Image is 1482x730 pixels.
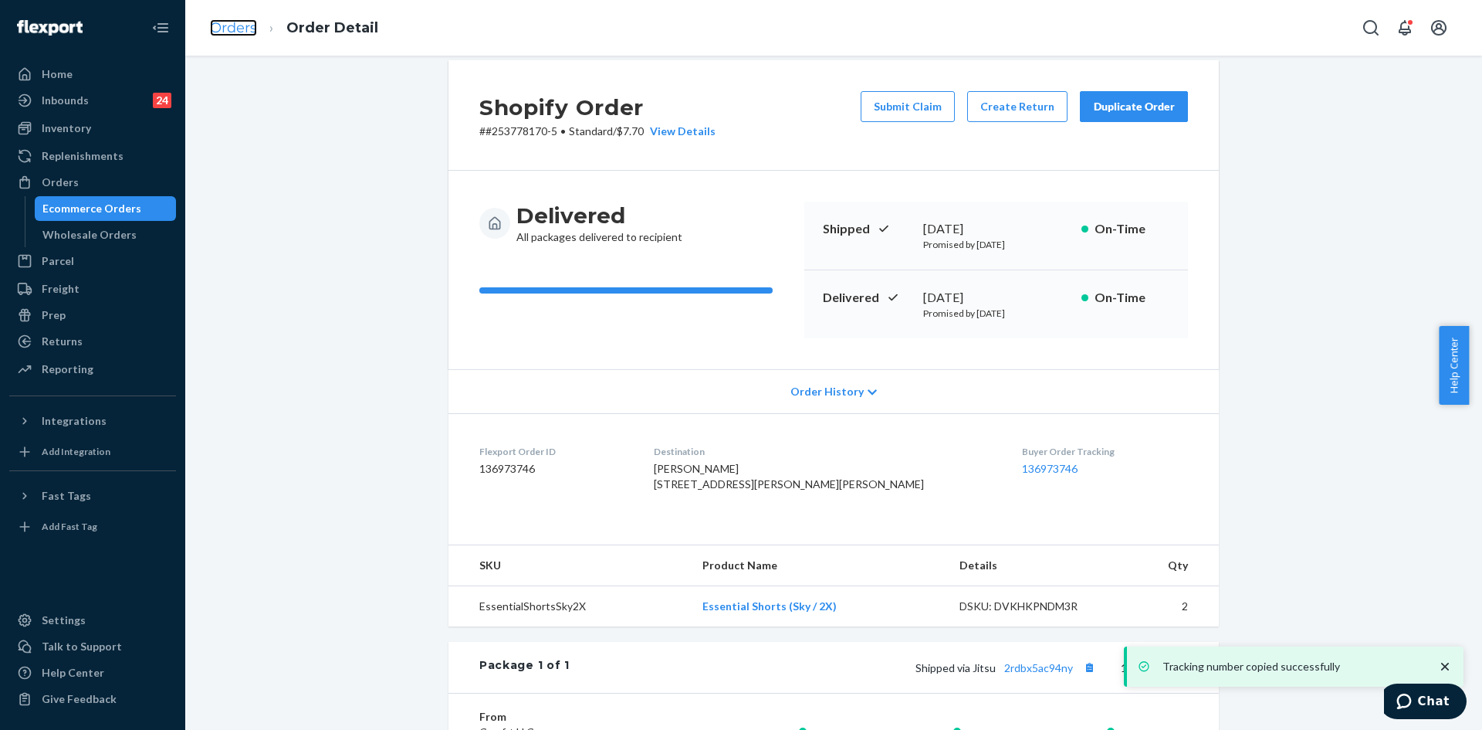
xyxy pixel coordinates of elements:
[1117,586,1219,627] td: 2
[42,201,141,216] div: Ecommerce Orders
[42,413,107,429] div: Integrations
[42,175,79,190] div: Orders
[1022,445,1188,458] dt: Buyer Order Tracking
[42,253,74,269] div: Parcel
[17,20,83,36] img: Flexport logo
[9,634,176,659] button: Talk to Support
[790,384,864,399] span: Order History
[9,357,176,382] a: Reporting
[42,93,89,108] div: Inbounds
[198,5,391,51] ol: breadcrumbs
[42,665,104,681] div: Help Center
[516,202,682,229] h3: Delivered
[9,687,176,711] button: Give Feedback
[1423,12,1454,43] button: Open account menu
[9,440,176,464] a: Add Integration
[654,445,997,458] dt: Destination
[9,116,176,141] a: Inventory
[479,657,570,677] div: Package 1 of 1
[42,639,122,654] div: Talk to Support
[569,124,613,138] span: Standard
[479,91,716,124] h2: Shopify Order
[448,586,690,627] td: EssentialShortsSky2X
[42,281,80,297] div: Freight
[1095,289,1169,307] p: On-Time
[1117,545,1219,586] th: Qty
[823,220,911,238] p: Shipped
[923,307,1069,320] p: Promised by [DATE]
[1437,659,1453,674] svg: close toast
[42,227,137,243] div: Wholesale Orders
[1439,326,1469,405] button: Help Center
[9,303,176,328] a: Prep
[9,88,176,113] a: Inbounds24
[959,599,1105,614] div: DSKU: DVKHKPNDM3R
[1079,657,1099,677] button: Copy tracking number
[479,124,716,139] p: # #253778170-5 / $7.70
[9,170,176,195] a: Orders
[9,660,176,685] a: Help Center
[42,66,73,82] div: Home
[1022,462,1078,475] a: 136973746
[42,362,93,377] div: Reporting
[915,661,1099,674] span: Shipped via Jitsu
[42,307,66,323] div: Prep
[42,613,86,628] div: Settings
[448,545,690,586] th: SKU
[1389,12,1420,43] button: Open notifications
[654,462,924,491] span: [PERSON_NAME] [STREET_ADDRESS][PERSON_NAME][PERSON_NAME]
[479,445,629,458] dt: Flexport Order ID
[9,514,176,539] a: Add Fast Tag
[947,545,1117,586] th: Details
[42,121,91,136] div: Inventory
[690,545,947,586] th: Product Name
[153,93,171,108] div: 24
[42,520,97,533] div: Add Fast Tag
[9,484,176,508] button: Fast Tags
[42,488,91,504] div: Fast Tags
[145,12,176,43] button: Close Navigation
[702,599,837,613] a: Essential Shorts (Sky / 2X)
[861,91,955,122] button: Submit Claim
[35,196,177,221] a: Ecommerce Orders
[286,19,378,36] a: Order Detail
[516,202,682,245] div: All packages delivered to recipient
[570,657,1188,677] div: 1 SKU 2 Units
[1080,91,1188,122] button: Duplicate Order
[644,124,716,139] button: View Details
[923,289,1069,307] div: [DATE]
[1095,220,1169,238] p: On-Time
[210,19,257,36] a: Orders
[9,608,176,633] a: Settings
[923,238,1069,251] p: Promised by [DATE]
[923,220,1069,238] div: [DATE]
[9,409,176,433] button: Integrations
[479,709,664,725] dt: From
[479,461,629,477] dd: 136973746
[1355,12,1386,43] button: Open Search Box
[42,445,110,458] div: Add Integration
[9,249,176,273] a: Parcel
[42,148,123,164] div: Replenishments
[1093,99,1175,114] div: Duplicate Order
[560,124,566,138] span: •
[9,329,176,354] a: Returns
[967,91,1068,122] button: Create Return
[1004,661,1073,674] a: 2rdbx5ac94ny
[42,691,117,707] div: Give Feedback
[42,334,83,349] div: Returns
[9,144,176,168] a: Replenishments
[35,222,177,247] a: Wholesale Orders
[9,62,176,87] a: Home
[1162,659,1422,674] p: Tracking number copied successfully
[823,289,911,307] p: Delivered
[1384,684,1467,722] iframe: Opens a widget where you can chat to one of our agents
[9,277,176,301] a: Freight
